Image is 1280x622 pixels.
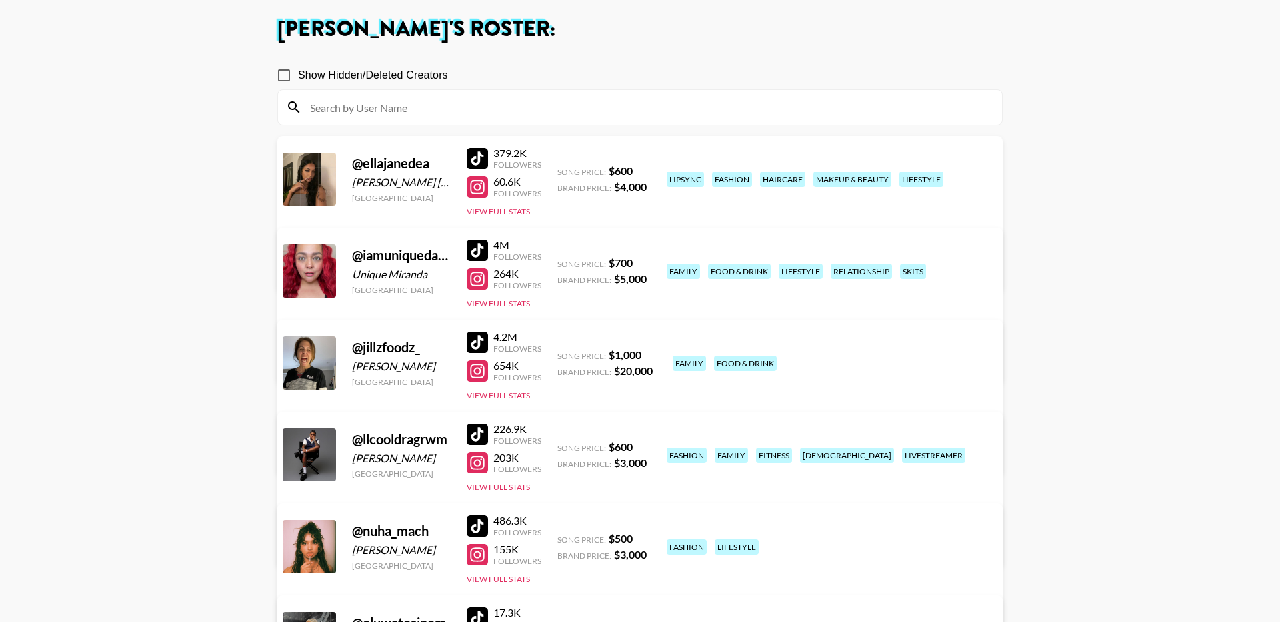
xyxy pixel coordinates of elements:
div: lipsync [667,172,704,187]
div: 203K [493,451,541,464]
div: @ nuha_mach [352,523,451,539]
div: relationship [831,264,892,279]
div: 4.2M [493,330,541,344]
div: 155K [493,543,541,556]
button: View Full Stats [467,390,530,400]
div: 226.9K [493,422,541,436]
strong: $ 3,000 [614,456,647,469]
div: Followers [493,160,541,170]
div: [PERSON_NAME] [352,452,451,465]
div: Followers [493,344,541,354]
div: [PERSON_NAME] [352,543,451,557]
div: Followers [493,252,541,262]
div: fitness [756,448,792,463]
div: food & drink [708,264,771,279]
div: @ iamuniquedaily [352,247,451,264]
div: @ jillzfoodz_ [352,339,451,356]
span: Song Price: [557,259,606,269]
div: Followers [493,280,541,290]
div: skits [900,264,926,279]
div: @ ellajanedea [352,155,451,172]
div: [PERSON_NAME] [352,360,451,373]
strong: $ 500 [609,532,633,545]
button: View Full Stats [467,482,530,492]
div: lifestyle [899,172,943,187]
div: fashion [667,448,707,463]
div: 264K [493,267,541,280]
span: Song Price: [557,167,606,177]
div: 379.2K [493,147,541,160]
span: Show Hidden/Deleted Creators [298,67,448,83]
div: [GEOGRAPHIC_DATA] [352,561,451,571]
div: 654K [493,359,541,372]
span: Brand Price: [557,275,611,285]
div: fashion [712,172,752,187]
strong: $ 20,000 [614,364,653,377]
div: makeup & beauty [813,172,891,187]
div: [GEOGRAPHIC_DATA] [352,377,451,387]
div: livestreamer [902,448,965,463]
div: lifestyle [779,264,823,279]
div: 60.6K [493,175,541,188]
div: food & drink [714,356,777,371]
div: lifestyle [715,539,759,555]
div: fashion [667,539,707,555]
input: Search by User Name [302,97,994,118]
div: Followers [493,464,541,474]
div: 4M [493,238,541,252]
strong: $ 700 [609,256,633,269]
span: Song Price: [557,443,606,453]
strong: $ 4,000 [614,180,647,193]
button: View Full Stats [467,298,530,308]
div: Followers [493,188,541,198]
span: Brand Price: [557,183,611,193]
div: [PERSON_NAME] [PERSON_NAME] [352,176,451,189]
div: Followers [493,556,541,566]
strong: $ 600 [609,164,633,177]
div: haircare [760,172,805,187]
div: [GEOGRAPHIC_DATA] [352,193,451,203]
div: 486.3K [493,514,541,527]
div: Followers [493,436,541,446]
span: Brand Price: [557,551,611,561]
button: View Full Stats [467,574,530,584]
div: family [667,264,700,279]
strong: $ 600 [609,440,633,453]
div: [DEMOGRAPHIC_DATA] [800,448,894,463]
div: 17.3K [493,606,541,619]
span: Song Price: [557,351,606,361]
div: Followers [493,527,541,537]
div: [GEOGRAPHIC_DATA] [352,285,451,295]
button: View Full Stats [467,206,530,216]
span: Brand Price: [557,367,611,377]
div: family [715,448,748,463]
h1: [PERSON_NAME] 's Roster: [277,19,1003,40]
div: @ llcooldragrwm [352,431,451,448]
strong: $ 5,000 [614,272,647,285]
strong: $ 1,000 [609,348,641,361]
span: Brand Price: [557,459,611,469]
div: Followers [493,372,541,382]
span: Song Price: [557,535,606,545]
div: [GEOGRAPHIC_DATA] [352,469,451,479]
strong: $ 3,000 [614,548,647,561]
div: Unique Miranda [352,268,451,281]
div: family [673,356,706,371]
